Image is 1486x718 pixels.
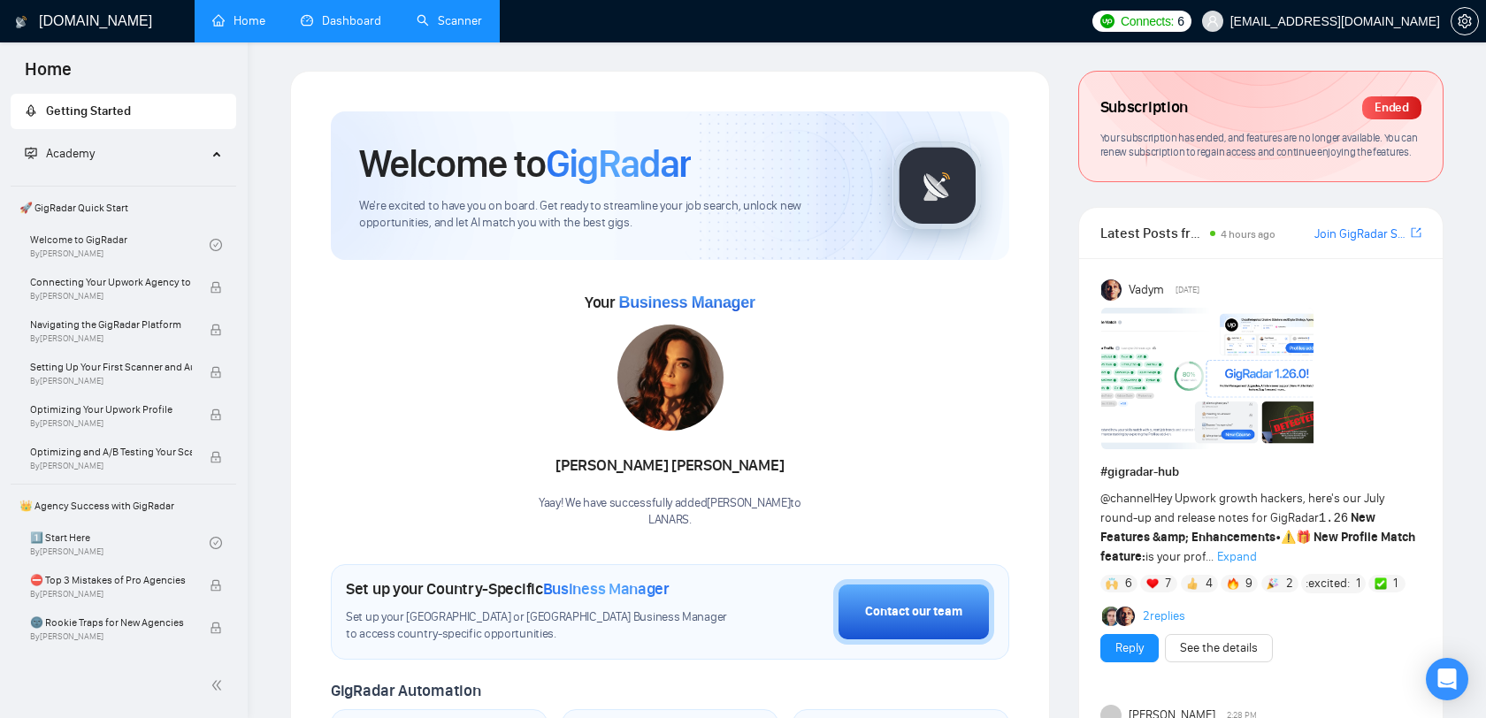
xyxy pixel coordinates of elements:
[359,198,864,232] span: We're excited to have you on board. Get ready to streamline your job search, unlock new opportuni...
[539,451,801,481] div: [PERSON_NAME] [PERSON_NAME]
[893,141,982,230] img: gigradar-logo.png
[1143,607,1185,625] a: 2replies
[30,358,192,376] span: Setting Up Your First Scanner and Auto-Bidder
[1314,225,1407,244] a: Join GigRadar Slack Community
[539,512,801,529] p: LANARS .
[1206,575,1213,592] span: 4
[1129,280,1164,300] span: Vadym
[1100,462,1421,482] h1: # gigradar-hub
[1100,222,1205,244] span: Latest Posts from the GigRadar Community
[1411,225,1421,240] span: export
[346,609,735,643] span: Set up your [GEOGRAPHIC_DATA] or [GEOGRAPHIC_DATA] Business Manager to access country-specific op...
[30,589,192,600] span: By [PERSON_NAME]
[1165,634,1273,662] button: See the details
[212,13,265,28] a: homeHome
[15,8,27,36] img: logo
[1165,575,1171,592] span: 7
[833,579,994,645] button: Contact our team
[30,523,210,562] a: 1️⃣ Start HereBy[PERSON_NAME]
[1101,308,1314,449] img: F09AC4U7ATU-image.png
[1267,577,1279,590] img: 🎉
[1451,7,1479,35] button: setting
[30,401,192,418] span: Optimizing Your Upwork Profile
[1451,14,1479,28] a: setting
[585,293,755,312] span: Your
[210,239,222,251] span: check-circle
[1102,607,1122,626] img: Alex B
[546,140,691,187] span: GigRadar
[1286,575,1293,592] span: 2
[1186,577,1199,590] img: 👍
[1375,577,1387,590] img: ✅
[1121,11,1174,31] span: Connects:
[11,94,236,129] li: Getting Started
[1319,511,1349,525] code: 1.26
[210,409,222,421] span: lock
[1100,93,1188,123] span: Subscription
[1426,658,1468,700] div: Open Intercom Messenger
[210,281,222,294] span: lock
[1281,530,1296,545] span: ⚠️
[1356,575,1360,592] span: 1
[30,631,192,642] span: By [PERSON_NAME]
[1221,228,1275,241] span: 4 hours ago
[1227,577,1239,590] img: 🔥
[1100,491,1415,564] span: Hey Upwork growth hackers, here's our July round-up and release notes for GigRadar • is your prof...
[30,333,192,344] span: By [PERSON_NAME]
[1245,575,1252,592] span: 9
[543,579,670,599] span: Business Manager
[539,495,801,529] div: Yaay! We have successfully added [PERSON_NAME] to
[1100,530,1415,564] strong: New Profile Match feature:
[30,614,192,631] span: 🌚 Rookie Traps for New Agencies
[210,324,222,336] span: lock
[30,418,192,429] span: By [PERSON_NAME]
[30,376,192,386] span: By [PERSON_NAME]
[617,325,724,431] img: 1687292852458-33.jpg
[25,146,95,161] span: Academy
[1106,577,1118,590] img: 🙌
[618,294,754,311] span: Business Manager
[46,103,131,118] span: Getting Started
[210,622,222,634] span: lock
[30,316,192,333] span: Navigating the GigRadar Platform
[865,602,962,622] div: Contact our team
[30,273,192,291] span: Connecting Your Upwork Agency to GigRadar
[30,461,192,471] span: By [PERSON_NAME]
[30,443,192,461] span: Optimizing and A/B Testing Your Scanner for Better Results
[331,681,480,700] span: GigRadar Automation
[46,146,95,161] span: Academy
[1100,510,1376,545] strong: New Features &amp; Enhancements
[210,366,222,378] span: lock
[1100,14,1114,28] img: upwork-logo.png
[11,57,86,94] span: Home
[346,579,670,599] h1: Set up your Country-Specific
[1362,96,1421,119] div: Ended
[1101,279,1122,301] img: Vadym
[1115,638,1144,658] a: Reply
[1100,491,1153,506] span: @channel
[1100,131,1418,159] span: Your subscription has ended, and features are no longer available. You can renew subscription to ...
[25,104,37,117] span: rocket
[30,571,192,589] span: ⛔ Top 3 Mistakes of Pro Agencies
[25,147,37,159] span: fund-projection-screen
[359,140,691,187] h1: Welcome to
[1206,15,1219,27] span: user
[1306,574,1350,593] span: :excited:
[210,451,222,463] span: lock
[211,676,228,694] span: double-left
[12,190,234,225] span: 🚀 GigRadar Quick Start
[1393,575,1398,592] span: 1
[1217,549,1257,564] span: Expand
[210,579,222,592] span: lock
[30,291,192,302] span: By [PERSON_NAME]
[1176,282,1199,298] span: [DATE]
[417,13,482,28] a: searchScanner
[210,537,222,549] span: check-circle
[1180,638,1258,658] a: See the details
[12,488,234,523] span: 👑 Agency Success with GigRadar
[1146,577,1159,590] img: ❤️
[1100,634,1159,662] button: Reply
[1125,575,1132,592] span: 6
[1411,225,1421,241] a: export
[30,225,210,264] a: Welcome to GigRadarBy[PERSON_NAME]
